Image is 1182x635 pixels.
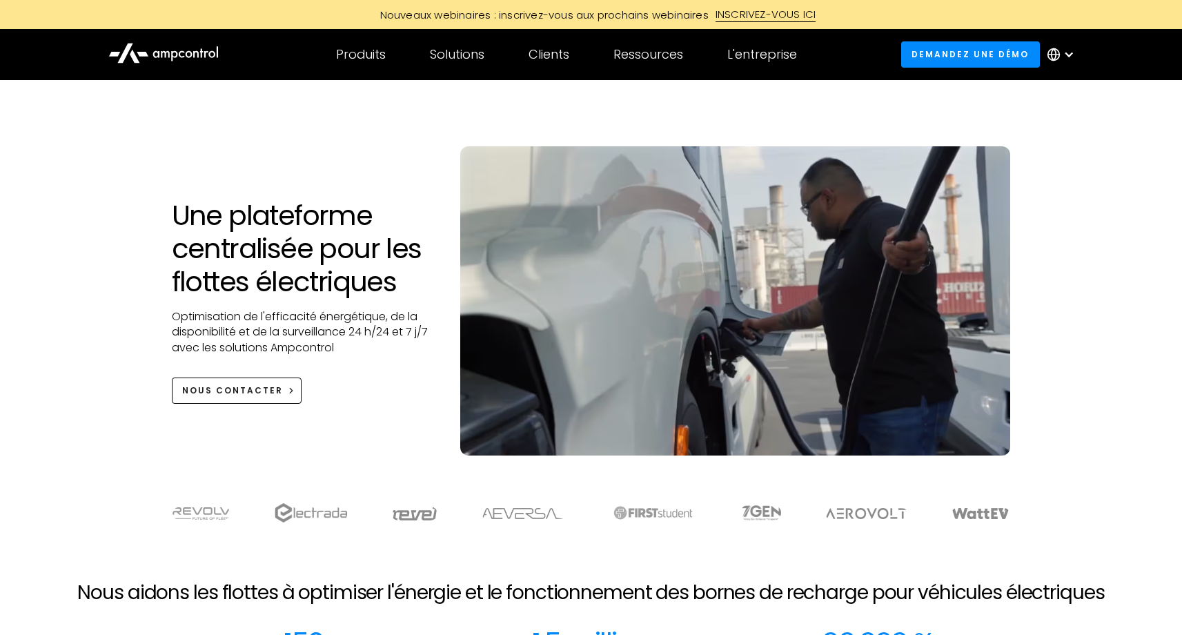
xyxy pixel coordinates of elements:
div: L'entreprise [727,47,797,62]
a: Nouveaux webinaires : inscrivez-vous aux prochains webinairesINSCRIVEZ-VOUS ICI [281,7,902,22]
div: NOUS CONTACTER [182,384,283,397]
img: Aerovolt Logo [825,508,907,519]
h2: Nous aidons les flottes à optimiser l'énergie et le fonctionnement des bornes de recharge pour vé... [77,581,1104,605]
div: Ressources [613,47,683,62]
a: NOUS CONTACTER [172,378,302,403]
div: Clients [529,47,569,62]
div: Produits [336,47,386,62]
div: Nouveaux webinaires : inscrivez-vous aux prochains webinaires [366,8,716,22]
a: Demandez une démo [901,41,1040,67]
img: WattEV logo [952,508,1009,519]
div: INSCRIVEZ-VOUS ICI [716,7,816,22]
div: Solutions [430,47,484,62]
p: Optimisation de l'efficacité énergétique, de la disponibilité et de la surveillance 24 h/24 et 7 ... [172,309,433,355]
img: electrada logo [275,503,347,522]
h1: Une plateforme centralisée pour les flottes électriques [172,199,433,298]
